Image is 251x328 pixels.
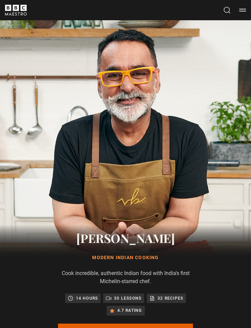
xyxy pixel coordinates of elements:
h1: Modern Indian Cooking [58,254,193,261]
p: 14 hours [76,295,98,302]
p: Cook incredible, authentic Indian food with India's first Michelin-starred chef. [58,269,193,285]
p: 32 Recipes [158,295,183,302]
p: 4.7 rating [117,307,142,314]
button: Toggle navigation [239,7,246,13]
svg: BBC Maestro [5,5,27,16]
p: 30 lessons [114,295,141,302]
h2: [PERSON_NAME] [58,229,193,246]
